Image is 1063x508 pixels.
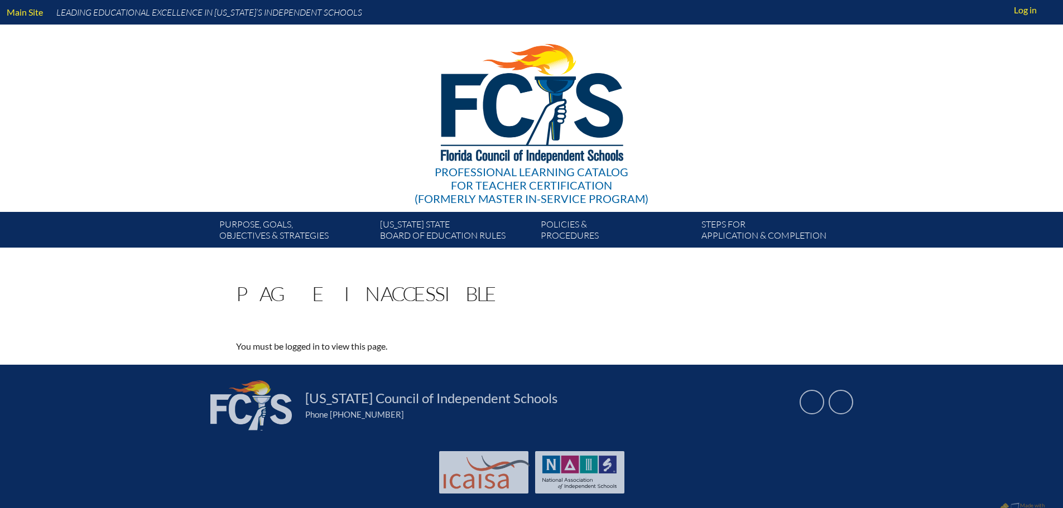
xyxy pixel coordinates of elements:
[410,22,653,207] a: Professional Learning Catalog for Teacher Certification(formerly Master In-service Program)
[451,178,612,192] span: for Teacher Certification
[215,216,376,248] a: Purpose, goals,objectives & strategies
[376,216,536,248] a: [US_STATE] StateBoard of Education rules
[542,456,617,489] img: NAIS Logo
[415,165,648,205] div: Professional Learning Catalog (formerly Master In-service Program)
[536,216,697,248] a: Policies &Procedures
[236,283,496,303] h1: Page Inaccessible
[236,339,629,354] p: You must be logged in to view this page.
[444,456,530,489] img: Int'l Council Advancing Independent School Accreditation logo
[305,409,786,419] div: Phone [PHONE_NUMBER]
[2,4,47,20] a: Main Site
[1014,3,1037,17] span: Log in
[416,25,647,177] img: FCISlogo221.eps
[301,389,562,407] a: [US_STATE] Council of Independent Schools
[210,380,292,430] img: FCIS_logo_white
[697,216,858,248] a: Steps forapplication & completion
